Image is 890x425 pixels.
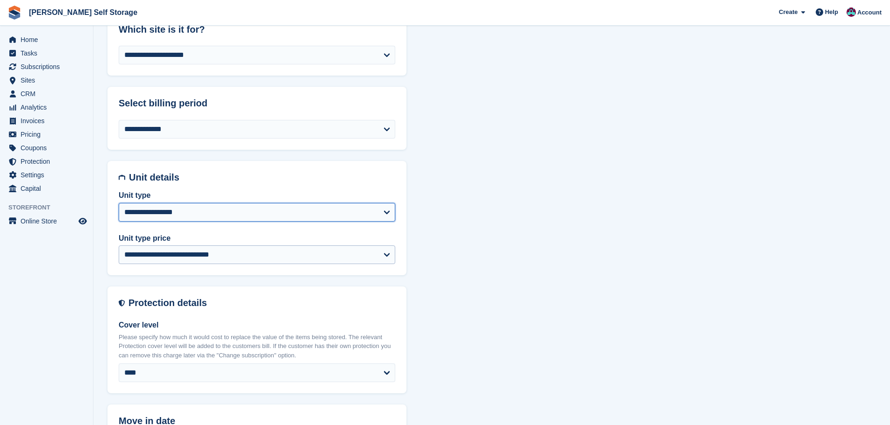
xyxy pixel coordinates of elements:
a: menu [5,182,88,195]
a: menu [5,60,88,73]
h2: Protection details [128,298,395,308]
p: Please specify how much it would cost to replace the value of the items being stored. The relevan... [119,333,395,360]
span: Pricing [21,128,77,141]
span: Tasks [21,47,77,60]
a: menu [5,141,88,154]
label: Unit type [119,190,395,201]
span: CRM [21,87,77,100]
span: Capital [21,182,77,195]
a: menu [5,101,88,114]
label: Cover level [119,320,395,331]
a: [PERSON_NAME] Self Storage [25,5,141,20]
span: Create [779,7,797,17]
span: Invoices [21,114,77,127]
img: insurance-details-icon-731ffda60807649b61249b889ba3c5e2b5c27d34e2e1fb37a309f0fde93ff34a.svg [119,298,125,308]
h2: Select billing period [119,98,395,109]
span: Subscriptions [21,60,77,73]
span: Account [857,8,882,17]
span: Help [825,7,838,17]
span: Protection [21,155,77,168]
span: Online Store [21,215,77,228]
a: menu [5,74,88,87]
a: menu [5,87,88,100]
a: menu [5,114,88,127]
a: menu [5,128,88,141]
span: Home [21,33,77,46]
label: Unit type price [119,233,395,244]
a: Preview store [77,216,88,227]
a: menu [5,155,88,168]
img: Ben [847,7,856,17]
span: Settings [21,168,77,181]
a: menu [5,215,88,228]
a: menu [5,47,88,60]
h2: Which site is it for? [119,24,395,35]
span: Analytics [21,101,77,114]
a: menu [5,168,88,181]
a: menu [5,33,88,46]
span: Sites [21,74,77,87]
img: stora-icon-8386f47178a22dfd0bd8f6a31ec36ba5ce8667c1dd55bd0f319d3a0aa187defe.svg [7,6,21,20]
span: Coupons [21,141,77,154]
span: Storefront [8,203,93,212]
img: unit-details-icon-595b0c5c156355b767ba7b61e002efae458ec76ed5ec05730b8e856ff9ea34a9.svg [119,172,125,183]
h2: Unit details [129,172,395,183]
